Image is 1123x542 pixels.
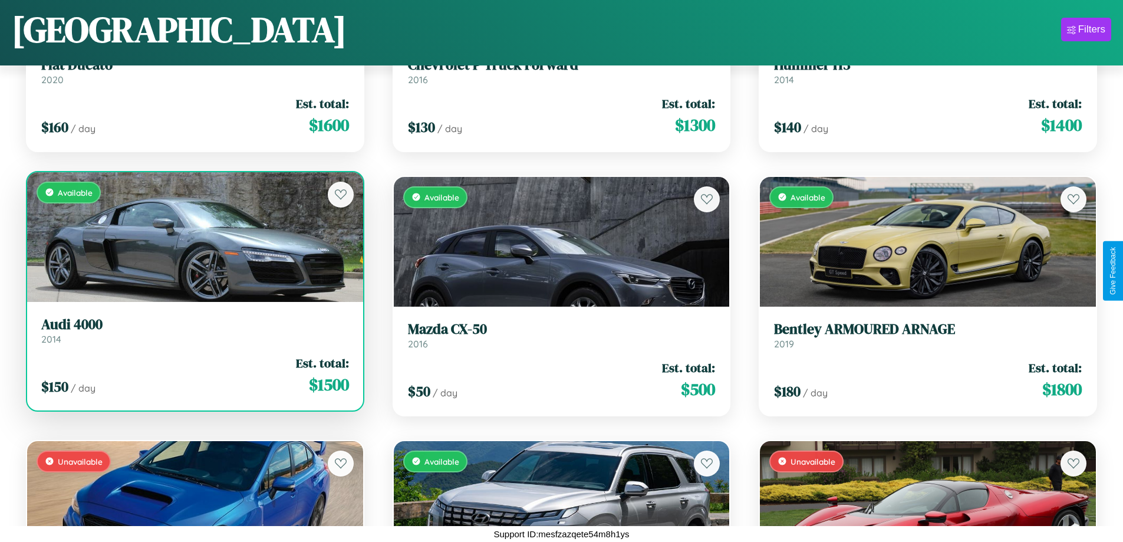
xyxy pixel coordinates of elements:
[71,123,95,134] span: / day
[408,321,716,338] h3: Mazda CX-50
[41,316,349,345] a: Audi 40002014
[1029,359,1082,376] span: Est. total:
[408,382,430,401] span: $ 50
[309,113,349,137] span: $ 1600
[1029,95,1082,112] span: Est. total:
[408,321,716,350] a: Mazda CX-502016
[408,57,716,86] a: Chevrolet P Truck Forward2016
[1078,24,1105,35] div: Filters
[12,5,347,54] h1: [GEOGRAPHIC_DATA]
[774,117,801,137] span: $ 140
[58,456,103,467] span: Unavailable
[493,526,629,542] p: Support ID: mesfzazqete54m8h1ys
[791,192,825,202] span: Available
[433,387,457,399] span: / day
[408,57,716,74] h3: Chevrolet P Truck Forward
[58,188,93,198] span: Available
[41,316,349,333] h3: Audi 4000
[774,74,794,86] span: 2014
[1042,377,1082,401] span: $ 1800
[296,95,349,112] span: Est. total:
[408,117,435,137] span: $ 130
[662,359,715,376] span: Est. total:
[41,57,349,86] a: Fiat Ducato2020
[803,387,828,399] span: / day
[408,74,428,86] span: 2016
[681,377,715,401] span: $ 500
[774,57,1082,86] a: Hummer H32014
[41,333,61,345] span: 2014
[41,57,349,74] h3: Fiat Ducato
[662,95,715,112] span: Est. total:
[408,338,428,350] span: 2016
[791,456,835,467] span: Unavailable
[1061,18,1111,41] button: Filters
[424,456,459,467] span: Available
[774,338,794,350] span: 2019
[437,123,462,134] span: / day
[774,57,1082,74] h3: Hummer H3
[309,373,349,396] span: $ 1500
[675,113,715,137] span: $ 1300
[1041,113,1082,137] span: $ 1400
[774,321,1082,350] a: Bentley ARMOURED ARNAGE2019
[1109,247,1117,295] div: Give Feedback
[424,192,459,202] span: Available
[774,382,801,401] span: $ 180
[296,354,349,372] span: Est. total:
[803,123,828,134] span: / day
[774,321,1082,338] h3: Bentley ARMOURED ARNAGE
[41,377,68,396] span: $ 150
[71,382,95,394] span: / day
[41,74,64,86] span: 2020
[41,117,68,137] span: $ 160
